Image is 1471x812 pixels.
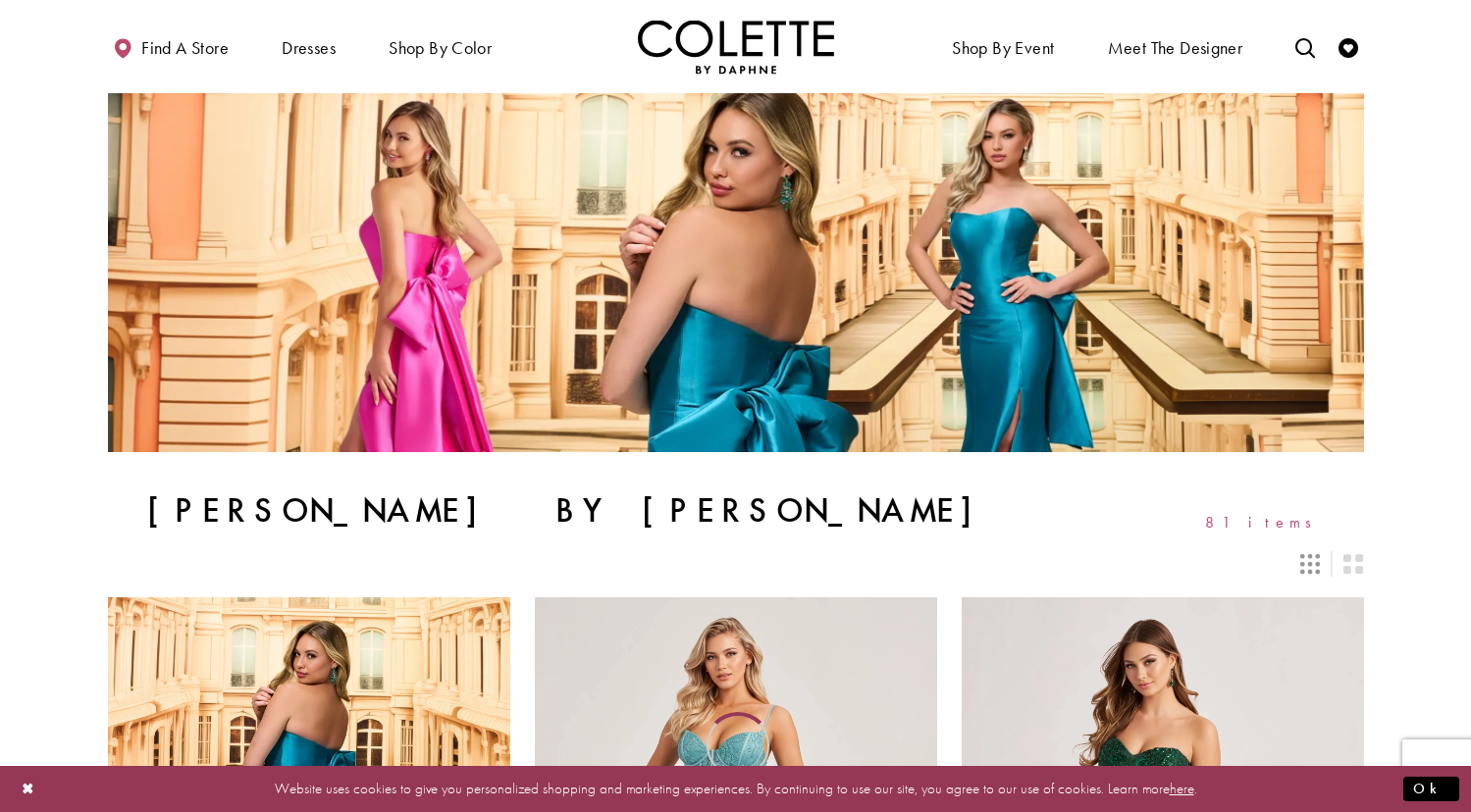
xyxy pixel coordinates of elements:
button: Close Dialog [12,772,45,806]
p: Website uses cookies to give you personalized shopping and marketing experiences. By continuing t... [141,776,1330,802]
a: Meet the designer [1103,20,1248,74]
span: Meet the designer [1108,38,1243,58]
span: Shop By Event [952,38,1054,58]
span: Dresses [277,20,341,74]
span: Find a store [141,38,229,58]
span: 81 items [1205,514,1325,531]
span: Switch layout to 2 columns [1343,554,1363,574]
span: Dresses [282,38,336,58]
a: Toggle search [1290,20,1320,74]
a: Visit Home Page [638,20,834,74]
h1: [PERSON_NAME] by [PERSON_NAME] [147,491,1016,531]
span: Shop By Event [947,20,1059,74]
span: Switch layout to 3 columns [1300,554,1320,574]
a: Find a store [108,20,234,74]
button: Submit Dialog [1403,777,1459,801]
span: Shop by color [389,38,492,58]
img: Colette by Daphne [638,20,834,74]
a: here [1170,779,1194,798]
div: Layout Controls [96,542,1376,585]
span: Shop by color [384,20,497,74]
a: Check Wishlist [1334,20,1363,74]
